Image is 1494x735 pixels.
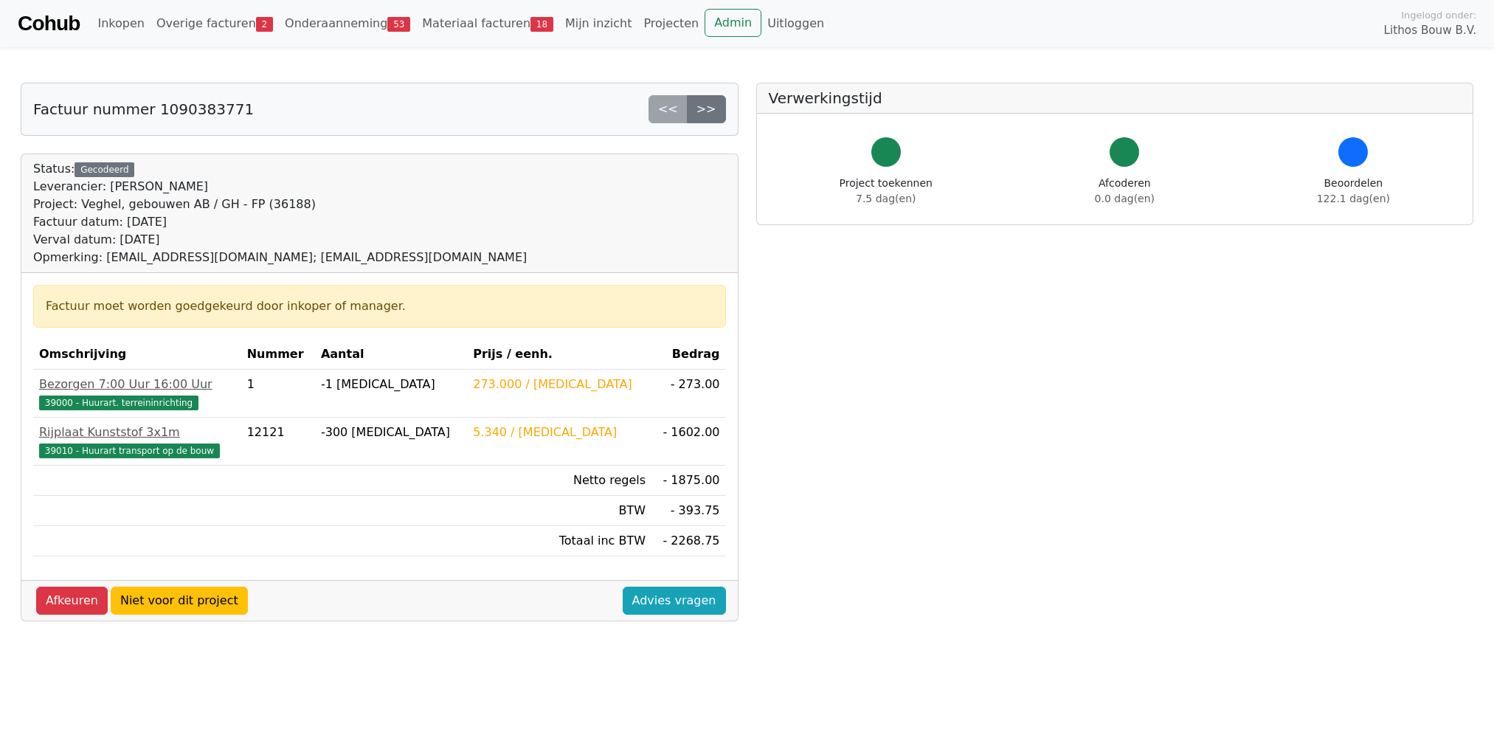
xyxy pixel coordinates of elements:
[241,370,315,418] td: 1
[33,196,527,213] div: Project: Veghel, gebouwen AB / GH - FP (36188)
[687,95,726,123] a: >>
[33,160,527,266] div: Status:
[36,587,108,615] a: Afkeuren
[321,376,461,393] div: -1 [MEDICAL_DATA]
[769,89,1462,107] h5: Verwerkingstijd
[530,17,553,32] span: 18
[623,587,726,615] a: Advies vragen
[151,9,279,38] a: Overige facturen2
[33,100,254,118] h5: Factuur nummer 1090383771
[33,231,527,249] div: Verval datum: [DATE]
[75,162,134,177] div: Gecodeerd
[705,9,761,37] a: Admin
[241,339,315,370] th: Nummer
[33,249,527,266] div: Opmerking: [EMAIL_ADDRESS][DOMAIN_NAME]; [EMAIL_ADDRESS][DOMAIN_NAME]
[1317,176,1390,207] div: Beoordelen
[241,418,315,466] td: 12121
[1095,193,1155,204] span: 0.0 dag(en)
[315,339,467,370] th: Aantal
[651,370,725,418] td: - 273.00
[473,376,646,393] div: 273.000 / [MEDICAL_DATA]
[1095,176,1155,207] div: Afcoderen
[91,9,150,38] a: Inkopen
[651,466,725,496] td: - 1875.00
[33,178,527,196] div: Leverancier: [PERSON_NAME]
[559,9,638,38] a: Mijn inzicht
[651,526,725,556] td: - 2268.75
[840,176,933,207] div: Project toekennen
[39,424,235,459] a: Rijplaat Kunststof 3x1m39010 - Huurart transport op de bouw
[473,424,646,441] div: 5.340 / [MEDICAL_DATA]
[39,376,235,411] a: Bezorgen 7:00 Uur 16:00 Uur39000 - Huurart. terreininrichting
[279,9,416,38] a: Onderaanneming53
[111,587,248,615] a: Niet voor dit project
[18,6,80,41] a: Cohub
[321,424,461,441] div: -300 [MEDICAL_DATA]
[1401,8,1476,22] span: Ingelogd onder:
[39,424,235,441] div: Rijplaat Kunststof 3x1m
[416,9,559,38] a: Materiaal facturen18
[1384,22,1476,39] span: Lithos Bouw B.V.
[637,9,705,38] a: Projecten
[467,339,651,370] th: Prijs / eenh.
[387,17,410,32] span: 53
[467,496,651,526] td: BTW
[761,9,830,38] a: Uitloggen
[651,339,725,370] th: Bedrag
[467,526,651,556] td: Totaal inc BTW
[33,339,241,370] th: Omschrijving
[33,213,527,231] div: Factuur datum: [DATE]
[39,396,198,410] span: 39000 - Huurart. terreininrichting
[256,17,273,32] span: 2
[1317,193,1390,204] span: 122.1 dag(en)
[651,496,725,526] td: - 393.75
[651,418,725,466] td: - 1602.00
[39,376,235,393] div: Bezorgen 7:00 Uur 16:00 Uur
[856,193,916,204] span: 7.5 dag(en)
[46,297,713,315] div: Factuur moet worden goedgekeurd door inkoper of manager.
[39,444,220,458] span: 39010 - Huurart transport op de bouw
[467,466,651,496] td: Netto regels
